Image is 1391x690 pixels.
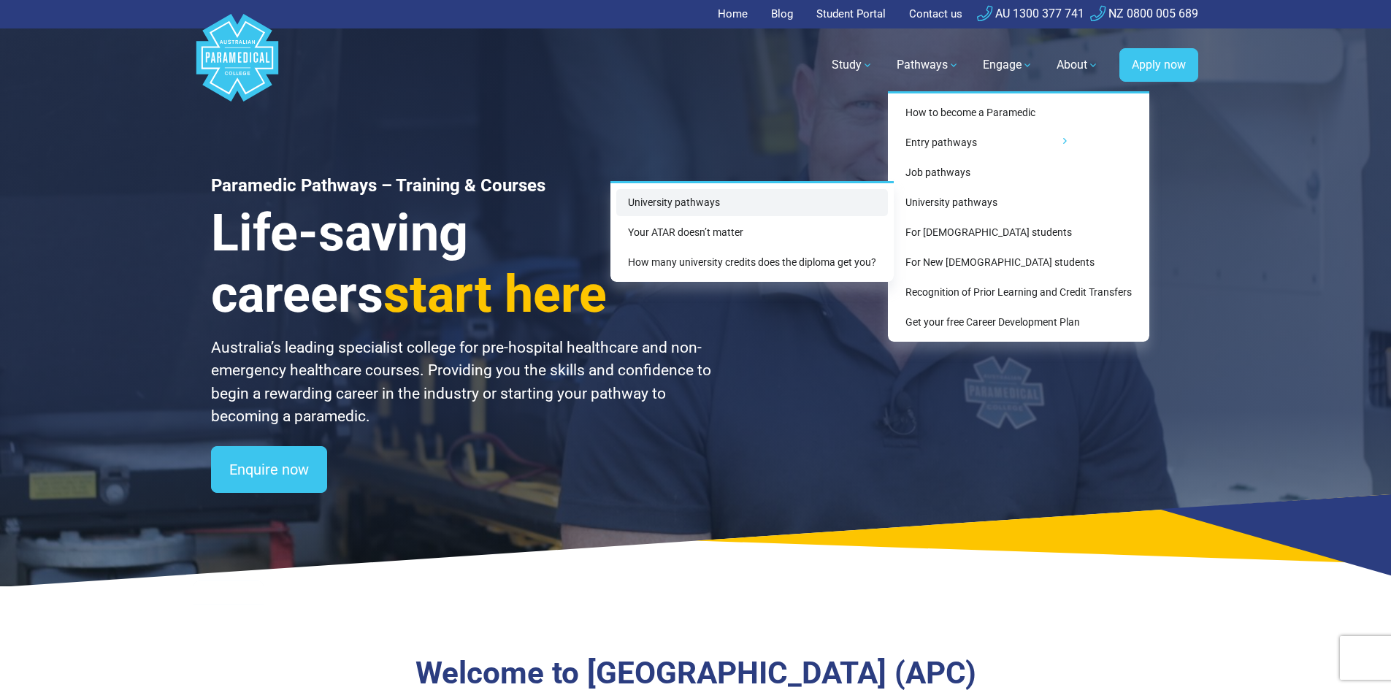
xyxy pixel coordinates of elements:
a: University pathways [616,189,888,216]
a: University pathways [894,189,1143,216]
a: Engage [974,45,1042,85]
a: Recognition of Prior Learning and Credit Transfers [894,279,1143,306]
a: How to become a Paramedic [894,99,1143,126]
a: Entry pathways [894,129,1143,156]
span: start here [383,264,607,324]
a: Apply now [1119,48,1198,82]
a: Job pathways [894,159,1143,186]
a: Study [823,45,882,85]
div: Entry pathways [610,181,894,282]
h3: Life-saving careers [211,202,713,325]
a: For [DEMOGRAPHIC_DATA] students [894,219,1143,246]
a: Enquire now [211,446,327,493]
a: AU 1300 377 741 [977,7,1084,20]
a: Your ATAR doesn’t matter [616,219,888,246]
h1: Paramedic Pathways – Training & Courses [211,175,713,196]
div: Pathways [888,91,1149,342]
p: Australia’s leading specialist college for pre-hospital healthcare and non-emergency healthcare c... [211,337,713,429]
a: NZ 0800 005 689 [1090,7,1198,20]
a: Australian Paramedical College [193,28,281,102]
a: About [1048,45,1108,85]
a: Get your free Career Development Plan [894,309,1143,336]
a: How many university credits does the diploma get you? [616,249,888,276]
a: Pathways [888,45,968,85]
a: For New [DEMOGRAPHIC_DATA] students [894,249,1143,276]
